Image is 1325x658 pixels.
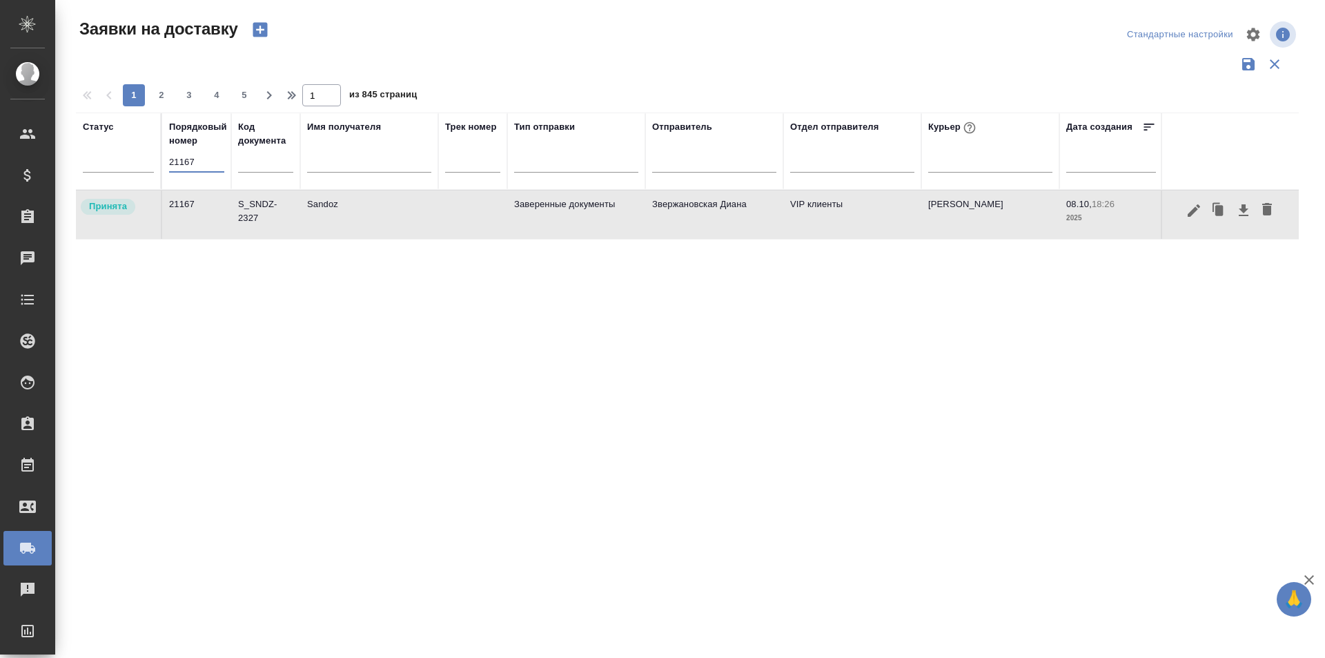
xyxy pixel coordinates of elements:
[206,88,228,102] span: 4
[1255,197,1279,224] button: Удалить
[231,191,300,239] td: S_SNDZ-2327
[1182,197,1206,224] button: Редактировать
[1237,18,1270,51] span: Настроить таблицу
[307,120,381,134] div: Имя получателя
[1066,199,1092,209] p: 08.10,
[1206,197,1232,224] button: Клонировать
[961,119,979,137] button: При выборе курьера статус заявки автоматически поменяется на «Принята»
[300,191,438,239] td: Sandoz
[1066,211,1156,225] p: 2025
[1232,197,1255,224] button: Скачать
[89,200,127,213] p: Принята
[645,191,783,239] td: Звержановская Диана
[1092,199,1115,209] p: 18:26
[1235,51,1262,77] button: Сохранить фильтры
[238,120,293,148] div: Код документа
[1123,24,1237,46] div: split button
[178,88,200,102] span: 3
[1270,21,1299,48] span: Посмотреть информацию
[206,84,228,106] button: 4
[1066,120,1132,134] div: Дата создания
[178,84,200,106] button: 3
[233,84,255,106] button: 5
[507,191,645,239] td: Заверенные документы
[162,191,231,239] td: 21167
[1282,585,1306,614] span: 🙏
[790,120,879,134] div: Отдел отправителя
[1277,582,1311,617] button: 🙏
[783,191,921,239] td: VIP клиенты
[83,120,114,134] div: Статус
[652,120,712,134] div: Отправитель
[79,197,154,216] div: Курьер назначен
[233,88,255,102] span: 5
[928,119,979,137] div: Курьер
[150,84,173,106] button: 2
[514,120,575,134] div: Тип отправки
[1262,51,1288,77] button: Сбросить фильтры
[169,120,227,148] div: Порядковый номер
[76,18,238,40] span: Заявки на доставку
[349,86,417,106] span: из 845 страниц
[150,88,173,102] span: 2
[445,120,497,134] div: Трек номер
[921,191,1059,239] td: [PERSON_NAME]
[244,18,277,41] button: Создать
